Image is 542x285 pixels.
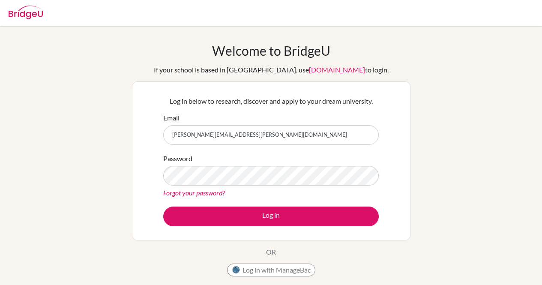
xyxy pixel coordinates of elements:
label: Password [163,153,192,164]
button: Log in [163,207,379,226]
div: If your school is based in [GEOGRAPHIC_DATA], use to login. [154,65,389,75]
h1: Welcome to BridgeU [212,43,330,58]
p: Log in below to research, discover and apply to your dream university. [163,96,379,106]
a: [DOMAIN_NAME] [309,66,365,74]
button: Log in with ManageBac [227,264,315,276]
label: Email [163,113,180,123]
a: Forgot your password? [163,189,225,197]
p: OR [266,247,276,257]
img: Bridge-U [9,6,43,19]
